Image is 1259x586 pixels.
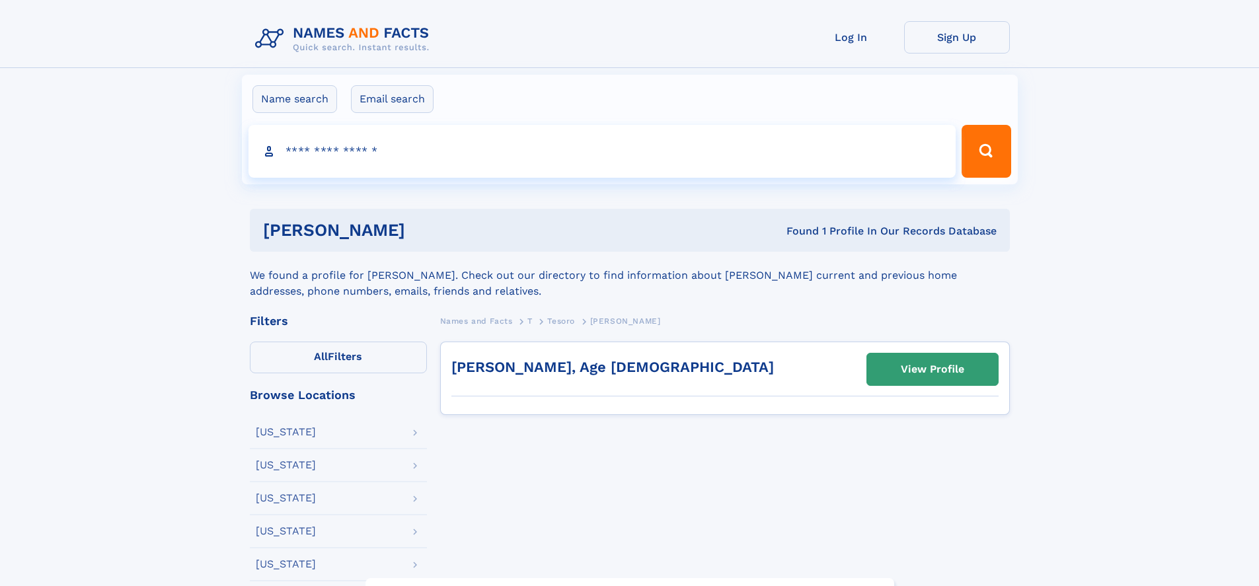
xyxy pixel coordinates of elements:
span: Tesoro [547,316,575,326]
div: Found 1 Profile In Our Records Database [595,224,997,238]
div: Filters [250,315,427,327]
a: T [527,312,533,329]
div: View Profile [901,354,964,385]
div: We found a profile for [PERSON_NAME]. Check out our directory to find information about [PERSON_N... [250,252,1010,299]
a: View Profile [867,353,998,385]
div: [US_STATE] [256,427,316,437]
span: [PERSON_NAME] [590,316,661,326]
div: [US_STATE] [256,460,316,470]
a: Names and Facts [440,312,513,329]
div: [US_STATE] [256,526,316,536]
input: search input [248,125,956,178]
a: Tesoro [547,312,575,329]
label: Name search [252,85,337,113]
span: All [314,350,328,363]
a: Sign Up [904,21,1010,54]
img: Logo Names and Facts [250,21,440,57]
button: Search Button [962,125,1011,178]
div: [US_STATE] [256,559,316,569]
div: [US_STATE] [256,493,316,503]
a: [PERSON_NAME], Age [DEMOGRAPHIC_DATA] [451,359,774,375]
a: Log In [798,21,904,54]
label: Email search [351,85,434,113]
label: Filters [250,342,427,373]
div: Browse Locations [250,389,427,401]
h1: [PERSON_NAME] [263,222,596,238]
span: T [527,316,533,326]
